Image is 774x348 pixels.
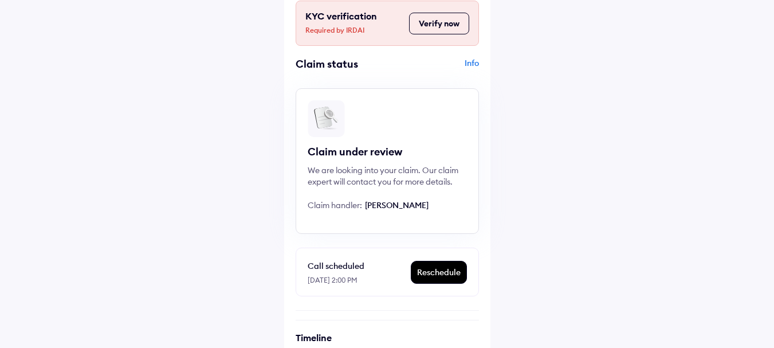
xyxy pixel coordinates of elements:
span: [PERSON_NAME] [365,200,429,210]
div: Info [390,57,479,79]
div: KYC verification [305,10,403,36]
div: Claim status [296,57,384,71]
div: [DATE] 2:00 PM [308,273,410,285]
span: Required by IRDAI [305,25,403,36]
h6: Timeline [296,332,479,343]
div: Call scheduled [308,259,410,273]
div: We are looking into your claim. Our claim expert will contact you for more details. [308,165,467,187]
button: Verify now [409,13,469,34]
div: Reschedule [411,261,466,283]
span: Claim handler: [308,200,362,210]
div: Claim under review [308,145,467,159]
